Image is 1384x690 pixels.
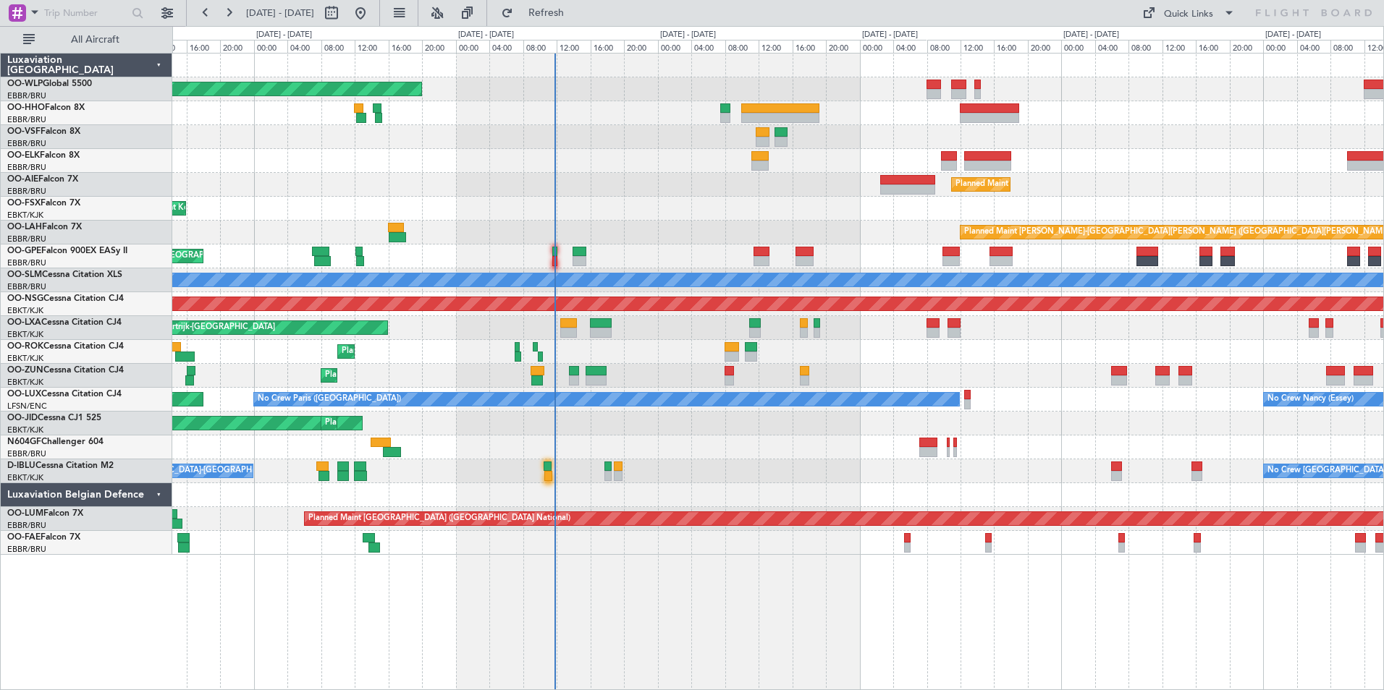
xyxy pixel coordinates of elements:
a: OO-HHOFalcon 8X [7,103,85,112]
div: [DATE] - [DATE] [660,29,716,41]
div: Planned Maint Kortrijk-[GEOGRAPHIC_DATA] [325,412,494,434]
span: [DATE] - [DATE] [246,7,314,20]
span: OO-ROK [7,342,43,351]
div: 16:00 [591,40,624,53]
div: 12:00 [355,40,388,53]
a: EBKT/KJK [7,472,43,483]
a: OO-VSFFalcon 8X [7,127,80,136]
a: OO-WLPGlobal 5500 [7,80,92,88]
div: 20:00 [826,40,859,53]
a: EBBR/BRU [7,138,46,149]
div: 20:00 [624,40,657,53]
span: OO-SLM [7,271,42,279]
div: 08:00 [1128,40,1162,53]
span: OO-GPE [7,247,41,255]
div: Planned Maint Kortrijk-[GEOGRAPHIC_DATA] [325,365,494,386]
div: Planned Maint Kortrijk-[GEOGRAPHIC_DATA] [106,317,275,338]
a: OO-SLMCessna Citation XLS [7,271,122,279]
div: 12:00 [1163,40,1196,53]
a: EBBR/BRU [7,114,46,125]
div: 08:00 [725,40,759,53]
a: EBKT/KJK [7,329,43,340]
div: 16:00 [1196,40,1229,53]
div: 08:00 [1330,40,1364,53]
span: All Aircraft [38,35,153,45]
div: 20:00 [220,40,253,53]
a: EBBR/BRU [7,257,46,268]
span: Refresh [516,8,577,18]
a: EBBR/BRU [7,162,46,173]
a: EBBR/BRU [7,544,46,555]
a: OO-ZUNCessna Citation CJ4 [7,366,124,375]
div: 00:00 [860,40,893,53]
a: OO-LAHFalcon 7X [7,223,82,231]
div: [DATE] - [DATE] [458,29,514,41]
div: 00:00 [1061,40,1094,53]
a: EBKT/KJK [7,210,43,221]
div: 08:00 [927,40,961,53]
a: N604GFChallenger 604 [7,438,104,446]
span: OO-HHO [7,103,45,112]
a: OO-GPEFalcon 900EX EASy II [7,247,127,255]
div: 16:00 [793,40,826,53]
div: 04:00 [893,40,927,53]
div: 08:00 [523,40,557,53]
div: 00:00 [456,40,489,53]
a: OO-LUXCessna Citation CJ4 [7,390,122,399]
span: OO-WLP [7,80,43,88]
span: OO-JID [7,414,38,422]
div: [DATE] - [DATE] [256,29,312,41]
span: OO-VSF [7,127,41,136]
span: OO-ZUN [7,366,43,375]
span: D-IBLU [7,461,35,470]
div: 04:00 [691,40,725,53]
div: Planned Maint [GEOGRAPHIC_DATA] ([GEOGRAPHIC_DATA] National) [308,508,570,529]
a: EBBR/BRU [7,448,46,459]
div: [DATE] - [DATE] [1265,29,1321,41]
div: Planned Maint [GEOGRAPHIC_DATA] ([GEOGRAPHIC_DATA]) [955,174,1183,195]
div: 20:00 [1028,40,1061,53]
a: EBBR/BRU [7,90,46,101]
div: 20:00 [422,40,455,53]
a: EBBR/BRU [7,234,46,244]
a: EBKT/KJK [7,425,43,435]
input: Trip Number [44,2,127,24]
div: 16:00 [389,40,422,53]
div: 04:00 [1297,40,1330,53]
a: D-IBLUCessna Citation M2 [7,461,114,470]
a: EBKT/KJK [7,353,43,364]
div: 12:00 [557,40,590,53]
a: LFSN/ENC [7,401,47,412]
div: 12:00 [961,40,994,53]
div: 12:00 [759,40,792,53]
span: OO-LUX [7,390,41,399]
a: OO-JIDCessna CJ1 525 [7,414,101,422]
span: OO-FAE [7,533,41,542]
a: OO-ELKFalcon 8X [7,151,80,160]
div: 16:00 [187,40,220,53]
a: EBKT/KJK [7,305,43,316]
span: OO-LXA [7,318,41,327]
a: OO-NSGCessna Citation CJ4 [7,294,124,303]
div: 04:00 [1095,40,1128,53]
button: Refresh [494,1,581,25]
span: OO-FSX [7,199,41,208]
span: OO-AIE [7,175,38,184]
div: [DATE] - [DATE] [1063,29,1119,41]
a: OO-FSXFalcon 7X [7,199,80,208]
span: OO-ELK [7,151,40,160]
div: [DATE] - [DATE] [862,29,918,41]
div: 00:00 [1263,40,1296,53]
div: 04:00 [287,40,321,53]
a: EBBR/BRU [7,281,46,292]
div: 16:00 [994,40,1027,53]
div: 08:00 [321,40,355,53]
div: No Crew Paris ([GEOGRAPHIC_DATA]) [258,388,401,410]
span: OO-LAH [7,223,42,231]
a: OO-LUMFalcon 7X [7,509,83,518]
a: OO-LXACessna Citation CJ4 [7,318,122,327]
a: EBBR/BRU [7,186,46,197]
a: OO-ROKCessna Citation CJ4 [7,342,124,351]
a: EBKT/KJK [7,377,43,388]
div: 04:00 [489,40,523,53]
